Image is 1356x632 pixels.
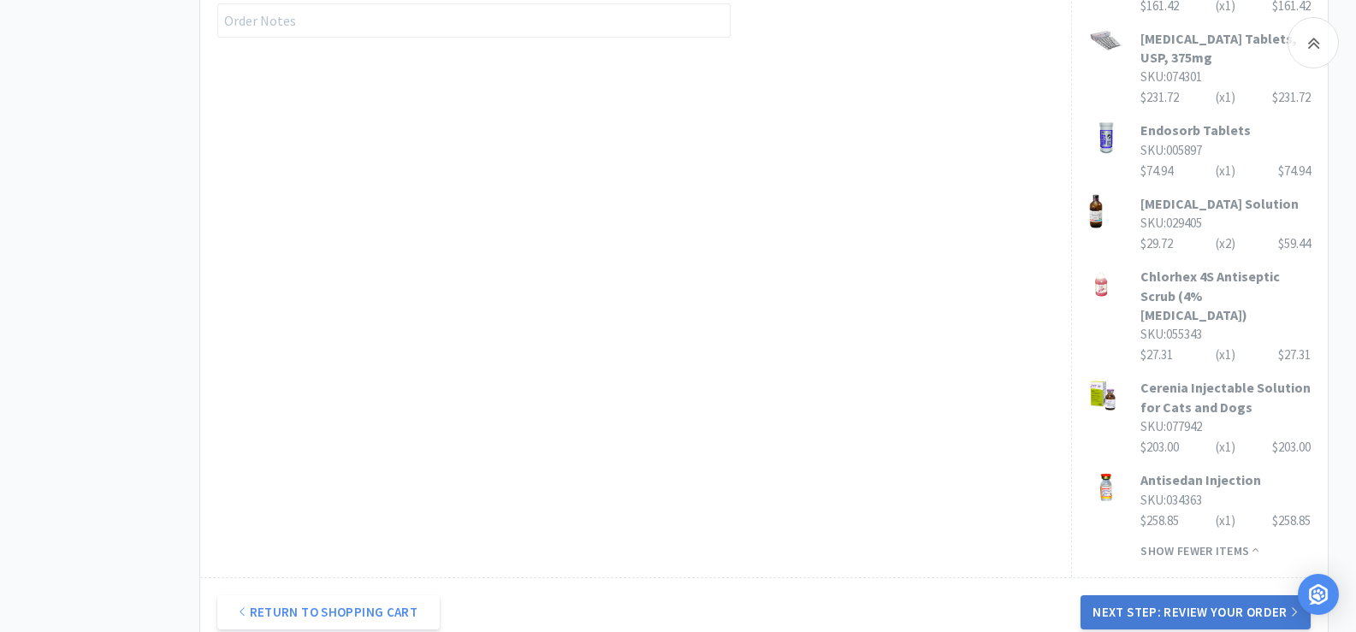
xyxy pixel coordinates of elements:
[1216,511,1235,531] div: (x 1 )
[1140,492,1202,508] span: SKU: 034363
[1140,194,1311,213] h3: [MEDICAL_DATA] Solution
[1216,345,1235,365] div: (x 1 )
[1140,87,1311,108] div: $231.72
[1140,543,1258,559] span: Show fewer items
[1089,29,1123,51] img: c85fb5411ff3426a879b5bef2c816c80_451218.png
[217,595,440,629] a: Return to Shopping Cart
[1216,87,1235,108] div: (x 1 )
[1140,215,1202,231] span: SKU: 029405
[1140,142,1202,158] span: SKU: 005897
[1140,267,1311,324] h3: Chlorhex 4S Antiseptic Scrub (4% [MEDICAL_DATA])
[1278,161,1311,181] div: $74.94
[1089,121,1123,155] img: 0e48d6cceb2b4ba5b249184a83011c03_20285.png
[1140,29,1311,68] h3: [MEDICAL_DATA] Tablets, USP, 375mg
[1140,378,1311,416] h3: Cerenia Injectable Solution for Cats and Dogs
[1216,233,1235,254] div: (x 2 )
[1272,511,1311,531] div: $258.85
[1140,418,1202,434] span: SKU: 077942
[1216,161,1235,181] div: (x 1 )
[217,3,731,38] input: Order Notes
[1140,470,1311,489] h3: Antisedan Injection
[1278,233,1311,254] div: $59.44
[1089,378,1116,412] img: 70ba7cbbdf9641658d6379f92c6d5101_541060.png
[1140,345,1311,365] div: $27.31
[1081,595,1310,629] button: Next Step: Review Your Order
[1140,161,1311,181] div: $74.94
[1089,194,1103,228] img: a6bf6207eb3e40b5a4d8add1b762330f_196121.png
[1272,437,1311,458] div: $203.00
[1140,121,1311,139] h3: Endosorb Tablets
[1272,87,1311,108] div: $231.72
[1140,511,1311,531] div: $258.85
[1140,68,1202,85] span: SKU: 074301
[1089,470,1123,505] img: fb25f626e15c4c9e9a513e01143b428e_31971.png
[1216,437,1235,458] div: (x 1 )
[1140,326,1202,342] span: SKU: 055343
[1140,437,1311,458] div: $203.00
[1140,233,1311,254] div: $29.72
[1089,267,1112,301] img: 22a90fa0987841178bdb8b6749cf936d_39418.png
[1278,345,1311,365] div: $27.31
[1298,574,1339,615] div: Open Intercom Messenger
